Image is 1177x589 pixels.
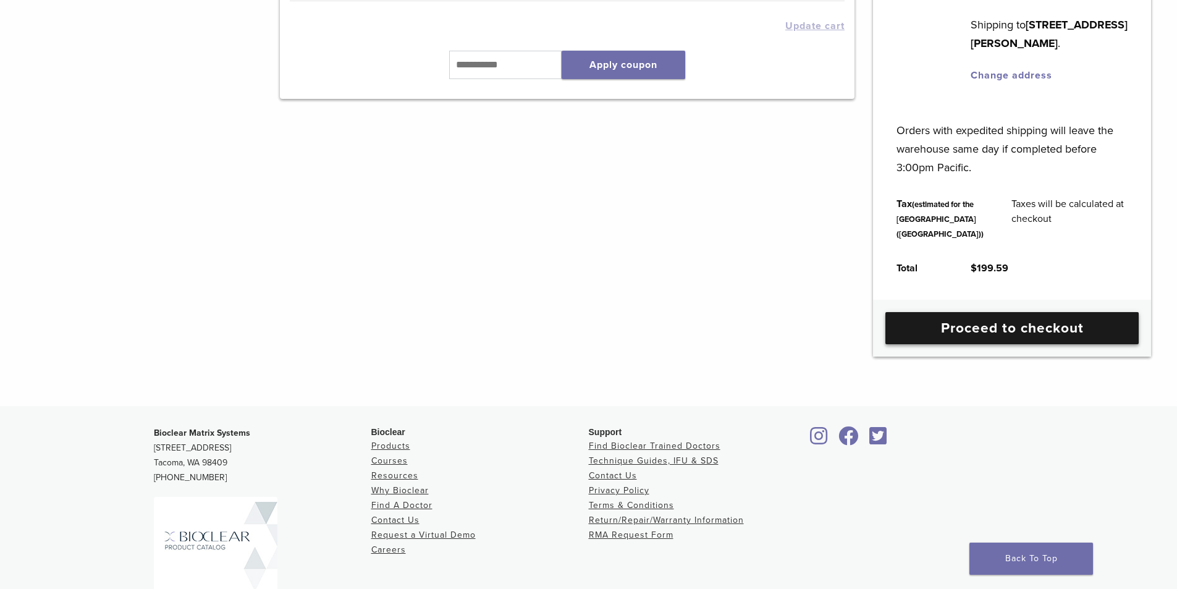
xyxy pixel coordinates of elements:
[154,428,250,438] strong: Bioclear Matrix Systems
[562,51,685,79] button: Apply coupon
[589,456,719,466] a: Technique Guides, IFU & SDS
[371,515,420,525] a: Contact Us
[971,69,1052,82] a: Change address
[896,103,1128,177] p: Orders with expedited shipping will leave the warehouse same day if completed before 3:00pm Pacific.
[882,187,997,251] th: Tax
[806,434,832,446] a: Bioclear
[371,500,432,511] a: Find A Doctor
[371,470,418,481] a: Resources
[835,434,863,446] a: Bioclear
[589,530,673,540] a: RMA Request Form
[589,427,622,437] span: Support
[371,530,476,540] a: Request a Virtual Demo
[371,485,429,496] a: Why Bioclear
[969,543,1093,575] a: Back To Top
[589,441,720,451] a: Find Bioclear Trained Doctors
[882,251,956,286] th: Total
[971,18,1128,50] strong: [STREET_ADDRESS][PERSON_NAME]
[971,262,977,274] span: $
[885,312,1139,344] a: Proceed to checkout
[371,545,406,555] a: Careers
[371,456,408,466] a: Courses
[997,187,1142,251] td: Taxes will be calculated at checkout
[866,434,892,446] a: Bioclear
[589,515,744,525] a: Return/Repair/Warranty Information
[589,500,674,511] a: Terms & Conditions
[589,485,649,496] a: Privacy Policy
[971,15,1128,53] p: Shipping to .
[971,262,1008,274] bdi: 199.59
[154,426,371,485] p: [STREET_ADDRESS] Tacoma, WA 98409 [PHONE_NUMBER]
[371,441,410,451] a: Products
[589,470,637,481] a: Contact Us
[896,200,984,239] small: (estimated for the [GEOGRAPHIC_DATA] ([GEOGRAPHIC_DATA]))
[371,427,405,437] span: Bioclear
[785,21,845,31] button: Update cart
